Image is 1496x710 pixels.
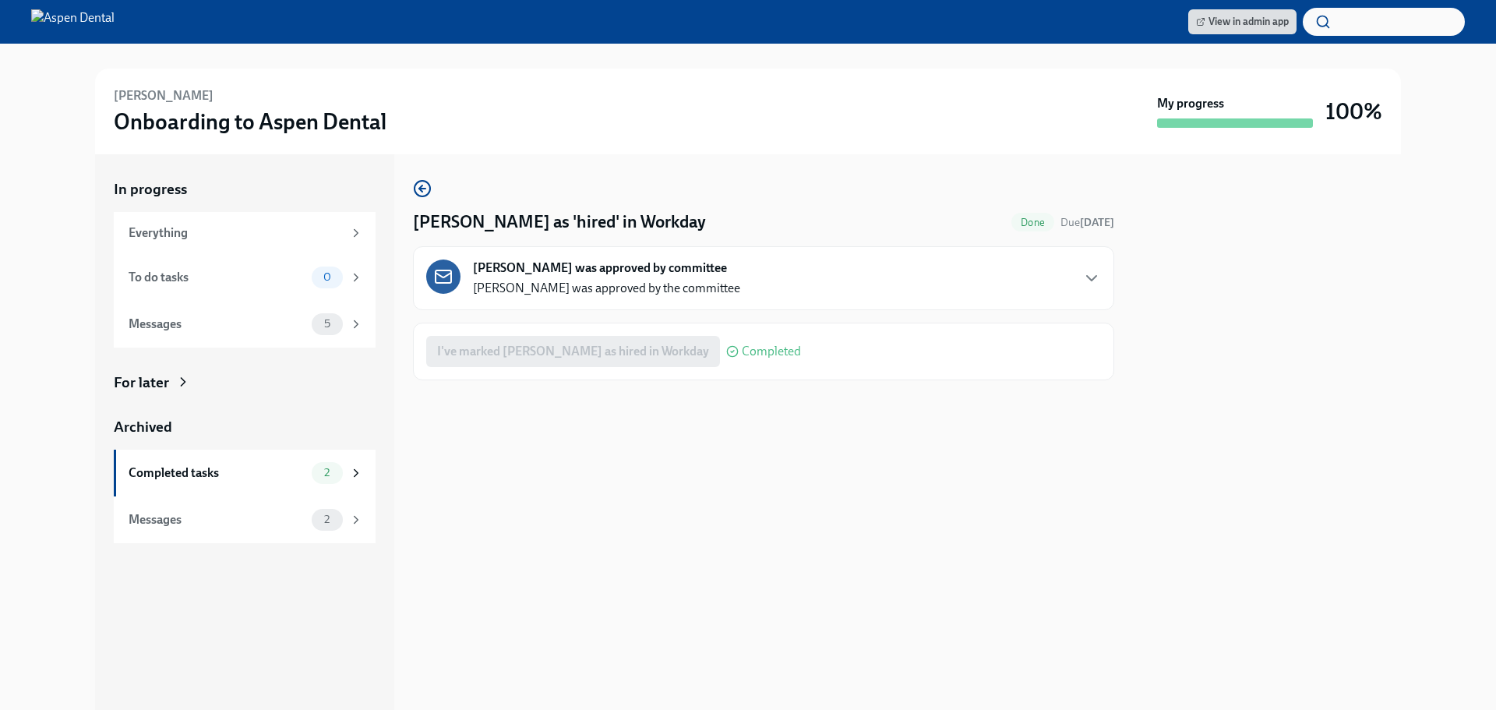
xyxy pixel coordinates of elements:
[129,269,305,286] div: To do tasks
[114,417,376,437] a: Archived
[114,301,376,348] a: Messages5
[1325,97,1382,125] h3: 100%
[114,179,376,200] a: In progress
[129,316,305,333] div: Messages
[114,212,376,254] a: Everything
[413,210,706,234] h4: [PERSON_NAME] as 'hired' in Workday
[314,271,340,283] span: 0
[1011,217,1054,228] span: Done
[114,496,376,543] a: Messages2
[114,450,376,496] a: Completed tasks2
[129,224,343,242] div: Everything
[1188,9,1297,34] a: View in admin app
[473,260,727,277] strong: [PERSON_NAME] was approved by committee
[315,514,339,525] span: 2
[1157,95,1224,112] strong: My progress
[315,318,340,330] span: 5
[473,280,740,297] p: [PERSON_NAME] was approved by the committee
[114,254,376,301] a: To do tasks0
[129,465,305,482] div: Completed tasks
[1196,14,1289,30] span: View in admin app
[114,108,386,136] h3: Onboarding to Aspen Dental
[114,87,213,104] h6: [PERSON_NAME]
[114,373,169,393] div: For later
[129,511,305,528] div: Messages
[742,345,801,358] span: Completed
[1080,216,1114,229] strong: [DATE]
[1060,216,1114,229] span: Due
[1060,215,1114,230] span: September 12th, 2025 07:00
[315,467,339,479] span: 2
[114,373,376,393] a: For later
[31,9,115,34] img: Aspen Dental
